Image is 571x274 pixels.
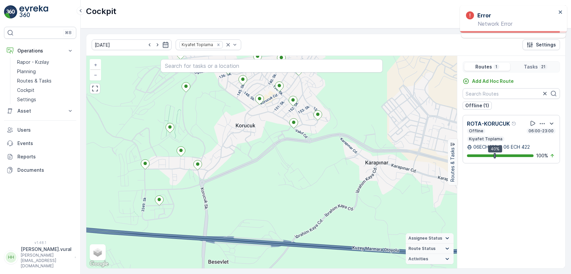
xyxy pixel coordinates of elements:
p: [PERSON_NAME][EMAIL_ADDRESS][DOMAIN_NAME] [21,253,72,269]
p: Offline [468,128,484,134]
p: Cockpit [17,87,34,94]
p: Offline (1) [465,102,489,109]
button: Settings [522,39,560,50]
a: Events [4,137,76,150]
p: 21 [541,64,546,70]
input: Search Routes [463,88,560,99]
a: Layers [90,245,105,260]
div: HH [6,252,16,263]
p: Routes & Tasks [449,148,456,182]
img: logo [4,5,17,19]
p: Users [17,127,74,133]
a: Routes & Tasks [14,76,76,86]
a: Zoom In [90,60,100,70]
div: Kıyafet Toplama [180,41,214,48]
p: 06:00-23:00 [528,128,554,134]
a: Settings [14,95,76,104]
summary: Assignee Status [406,233,454,244]
a: Planning [14,67,76,76]
input: dd/mm/yyyy [92,39,172,50]
p: Settings [536,41,556,48]
input: Search for tasks or a location [161,59,383,73]
p: Asset [17,108,63,114]
div: Help Tooltip Icon [511,121,517,126]
p: Operations [17,47,63,54]
a: Users [4,123,76,137]
span: Activities [408,256,428,262]
span: Route Status [408,246,436,251]
p: Routes & Tasks [17,78,52,84]
summary: Route Status [406,244,454,254]
a: Cockpit [14,86,76,95]
h3: Error [477,11,491,19]
p: Planning [17,68,36,75]
a: Reports [4,150,76,163]
p: Kıyafet Toplama [468,136,503,142]
p: 1 [495,64,498,70]
div: Remove Kıyafet Toplama [215,42,222,47]
p: Settings [17,96,36,103]
img: logo_light-DOdMpM7g.png [19,5,48,19]
div: 40% [488,145,502,153]
span: Assignee Status [408,236,442,241]
p: Add Ad Hoc Route [472,78,514,85]
p: Cockpit [86,6,116,17]
button: HH[PERSON_NAME].vural[PERSON_NAME][EMAIL_ADDRESS][DOMAIN_NAME] [4,246,76,269]
p: Events [17,140,74,147]
button: Asset [4,104,76,118]
p: [PERSON_NAME].vural [21,246,72,253]
span: v 1.48.1 [4,241,76,245]
p: 06 ECH 422 [503,144,530,150]
p: Tasks [524,63,538,70]
a: Rapor - Kızılay [14,57,76,67]
span: + [94,62,97,67]
p: Rapor - Kızılay [17,59,49,65]
p: 06ECH422 [473,144,497,150]
p: 100 % [536,152,548,159]
button: Offline (1) [463,102,492,110]
a: Zoom Out [90,70,100,80]
a: Add Ad Hoc Route [463,78,514,85]
p: Reports [17,153,74,160]
span: − [94,72,97,78]
p: Documents [17,167,74,173]
a: Open this area in Google Maps (opens a new window) [88,260,110,268]
a: Documents [4,163,76,177]
button: close [558,9,563,16]
button: Operations [4,44,76,57]
p: Routes [475,63,492,70]
img: Google [88,260,110,268]
p: ⌘B [65,30,72,35]
summary: Activities [406,254,454,264]
p: ROTA-KORUCUK [467,120,510,128]
p: Network Error [466,21,556,27]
